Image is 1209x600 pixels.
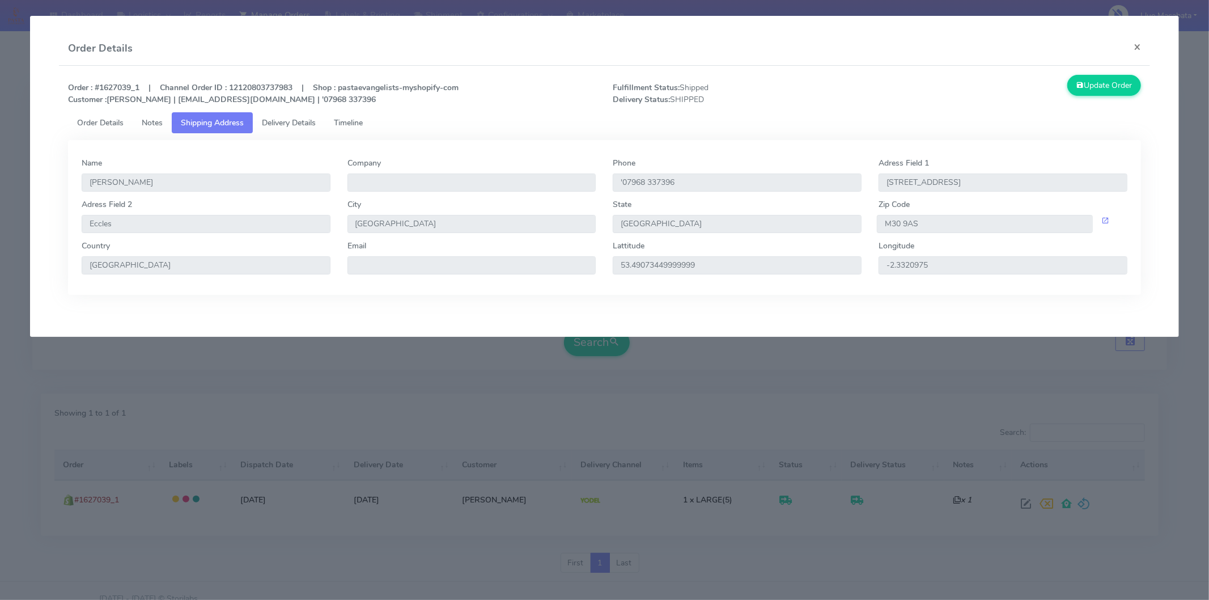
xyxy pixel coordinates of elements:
[77,117,124,128] span: Order Details
[68,41,133,56] h4: Order Details
[181,117,244,128] span: Shipping Address
[82,240,110,252] label: Country
[604,82,877,105] span: Shipped SHIPPED
[613,198,631,210] label: State
[613,82,680,93] strong: Fulfillment Status:
[82,157,102,169] label: Name
[1125,32,1150,62] button: Close
[879,240,914,252] label: Longitude
[613,157,635,169] label: Phone
[262,117,316,128] span: Delivery Details
[613,94,670,105] strong: Delivery Status:
[82,198,132,210] label: Adress Field 2
[334,117,363,128] span: Timeline
[879,198,910,210] label: Zip Code
[347,198,361,210] label: City
[68,112,1141,133] ul: Tabs
[347,157,381,169] label: Company
[1067,75,1141,96] button: Update Order
[347,240,366,252] label: Email
[68,94,107,105] strong: Customer :
[142,117,163,128] span: Notes
[613,240,644,252] label: Lattitude
[879,157,929,169] label: Adress Field 1
[68,82,459,105] strong: Order : #1627039_1 | Channel Order ID : 12120803737983 | Shop : pastaevangelists-myshopify-com [P...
